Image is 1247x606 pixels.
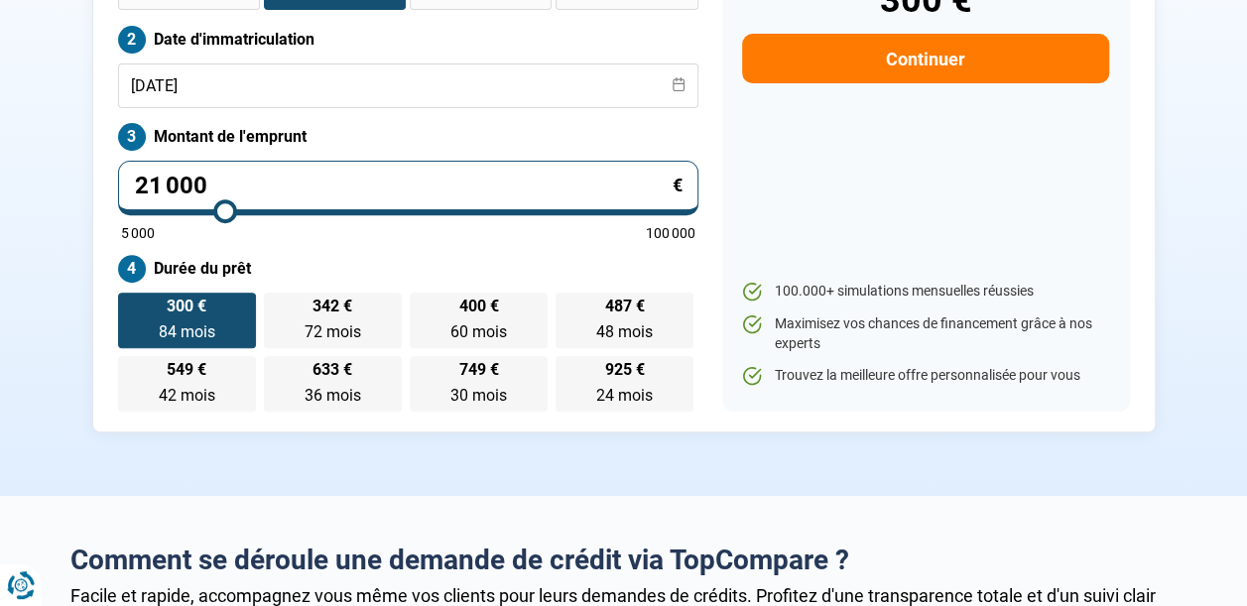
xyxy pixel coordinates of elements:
span: 633 € [312,362,352,378]
span: 72 mois [305,322,361,341]
label: Durée du prêt [118,255,698,283]
span: 487 € [605,299,645,314]
span: 400 € [459,299,499,314]
h2: Comment se déroule une demande de crédit via TopCompare ? [70,544,1178,577]
span: 42 mois [159,386,215,405]
span: 925 € [605,362,645,378]
input: jj/mm/aaaa [118,63,698,108]
span: 300 € [167,299,206,314]
span: 749 € [459,362,499,378]
span: 549 € [167,362,206,378]
span: 60 mois [450,322,507,341]
span: 100 000 [646,226,695,240]
li: Maximisez vos chances de financement grâce à nos experts [742,314,1108,353]
span: € [673,177,683,194]
span: 48 mois [596,322,653,341]
span: 342 € [312,299,352,314]
label: Date d'immatriculation [118,26,698,54]
li: 100.000+ simulations mensuelles réussies [742,282,1108,302]
span: 5 000 [121,226,155,240]
label: Montant de l'emprunt [118,123,698,151]
span: 24 mois [596,386,653,405]
span: 30 mois [450,386,507,405]
li: Trouvez la meilleure offre personnalisée pour vous [742,366,1108,386]
button: Continuer [742,34,1108,83]
span: 36 mois [305,386,361,405]
span: 84 mois [159,322,215,341]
